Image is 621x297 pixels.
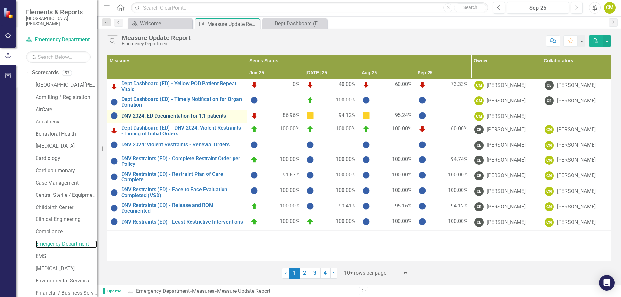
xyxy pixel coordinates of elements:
[545,171,554,180] div: CM
[36,253,97,260] a: EMS
[207,20,258,28] div: Measure Update Report
[545,96,554,105] div: CB
[36,192,97,199] a: Central Sterile / Equipment Distribution
[451,81,468,89] span: 73.33%
[362,218,370,226] img: No Information
[306,141,314,149] img: No Information
[451,202,468,210] span: 94.12%
[122,41,191,46] div: Emergency Department
[463,5,477,10] span: Search
[36,143,97,150] a: [MEDICAL_DATA]
[192,288,214,294] a: Measures
[110,204,118,212] img: No Information
[250,112,258,120] img: Below Plan
[36,94,97,101] a: Admitting / Registration
[448,187,468,195] span: 100.00%
[306,96,314,104] img: On Target
[320,268,331,279] a: 4
[474,187,484,196] div: CB
[545,202,554,211] div: CM
[36,290,97,297] a: Financial / Business Services
[36,228,97,236] a: Compliance
[36,204,97,211] a: Childbirth Center
[107,169,247,185] td: Double-Click to Edit Right Click for Context Menu
[557,156,596,164] div: [PERSON_NAME]
[306,202,314,210] img: No Information
[140,19,191,27] div: Welcome
[107,110,247,123] td: Double-Click to Edit Right Click for Context Menu
[36,155,97,162] a: Cardiology
[448,171,468,179] span: 100.00%
[604,2,616,14] button: CM
[107,139,247,154] td: Double-Click to Edit Right Click for Context Menu
[395,81,412,89] span: 60.00%
[107,94,247,110] td: Double-Click to Edit Right Click for Context Menu
[36,118,97,126] a: Anesthesia
[121,219,244,225] a: DNV Restraints (ED) - Least Restrictive Interventions
[419,171,426,179] img: No Information
[121,142,244,148] a: DNV 2024: Violent Restraints - Renewal Orders
[107,79,247,94] td: Double-Click to Edit Right Click for Context Menu
[280,218,300,226] span: 100.00%
[333,270,335,276] span: ›
[26,36,91,44] a: Emergency Department
[121,171,244,183] a: DNV Restraints (ED) - Restraint Plan of Care Complete
[306,171,314,179] img: No Information
[392,218,412,226] span: 100.00%
[306,112,314,120] img: Caution
[336,187,355,195] span: 100.00%
[487,126,526,133] div: [PERSON_NAME]
[110,83,118,90] img: Below Plan
[474,141,484,150] div: CB
[392,125,412,133] span: 100.00%
[474,156,484,165] div: CB
[419,187,426,195] img: No Information
[557,172,596,179] div: [PERSON_NAME]
[487,172,526,179] div: [PERSON_NAME]
[557,142,596,149] div: [PERSON_NAME]
[36,265,97,272] a: [MEDICAL_DATA]
[487,113,526,120] div: [PERSON_NAME]
[107,185,247,200] td: Double-Click to Edit Right Click for Context Menu
[110,173,118,181] img: No Information
[487,142,526,149] div: [PERSON_NAME]
[306,218,314,226] img: On Target
[280,156,300,164] span: 100.00%
[487,82,526,89] div: [PERSON_NAME]
[362,81,370,89] img: Below Plan
[557,82,596,89] div: [PERSON_NAME]
[121,156,244,167] a: DNV Restraints (ED) - Complete Restraint Order per Policy
[107,154,247,169] td: Double-Click to Edit Right Click for Context Menu
[339,202,355,210] span: 93.41%
[36,277,97,285] a: Environmental Services
[419,112,426,120] img: No Information
[487,219,526,226] div: [PERSON_NAME]
[448,218,468,226] span: 100.00%
[3,7,15,19] img: ClearPoint Strategy
[217,288,270,294] div: Measure Update Report
[26,8,91,16] span: Elements & Reports
[392,187,412,195] span: 100.00%
[487,188,526,195] div: [PERSON_NAME]
[36,167,97,175] a: Cardiopulmonary
[362,171,370,179] img: No Information
[36,131,97,138] a: Behavioral Health
[419,218,426,226] img: No Information
[121,125,244,136] a: Dept Dashboard (ED) - DNV 2024: Violent Restraints - Timing of Initial Orders
[121,113,244,119] a: DNV 2024: ED Documentation for 1:1 patients
[306,187,314,195] img: No Information
[474,112,484,121] div: CM
[26,16,91,27] small: [GEOGRAPHIC_DATA][PERSON_NAME]
[336,125,355,133] span: 100.00%
[110,112,118,120] img: No Information
[36,106,97,113] a: AirCare
[545,81,554,90] div: CB
[557,188,596,195] div: [PERSON_NAME]
[250,171,258,179] img: No Information
[509,4,567,12] div: Sep-25
[310,268,320,279] a: 3
[110,127,118,135] img: Below Plan
[339,112,355,120] span: 94.12%
[362,96,370,104] img: No Information
[36,179,97,187] a: Case Management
